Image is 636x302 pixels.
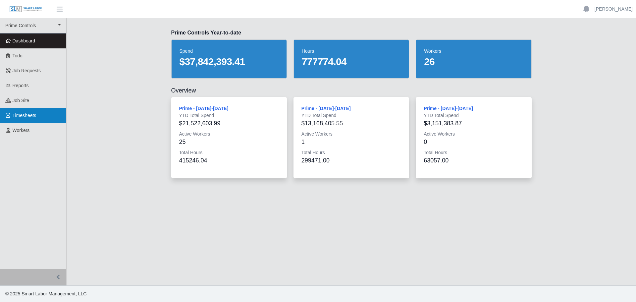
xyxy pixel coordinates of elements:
[301,137,401,147] div: 1
[301,131,401,137] dt: Active Workers
[13,113,36,118] span: Timesheets
[13,98,29,103] span: job site
[180,48,279,54] dt: spend
[171,29,532,37] h3: Prime Controls Year-to-date
[179,119,279,128] div: $21,522,603.99
[424,137,523,147] div: 0
[13,68,41,73] span: Job Requests
[301,119,401,128] div: $13,168,405.55
[302,48,401,54] dt: hours
[424,119,523,128] div: $3,151,383.87
[424,56,523,68] dd: 26
[179,156,279,165] div: 415246.04
[9,6,42,13] img: SLM Logo
[424,48,523,54] dt: workers
[179,106,229,111] a: Prime - [DATE]-[DATE]
[13,53,23,58] span: Todo
[302,56,401,68] dd: 777774.04
[5,291,86,296] span: © 2025 Smart Labor Management, LLC
[13,83,29,88] span: Reports
[13,38,35,43] span: Dashboard
[179,112,279,119] dt: YTD Total Spend
[301,149,401,156] dt: Total Hours
[424,149,523,156] dt: Total Hours
[179,137,279,147] div: 25
[424,131,523,137] dt: Active Workers
[179,131,279,137] dt: Active Workers
[179,149,279,156] dt: Total Hours
[424,106,473,111] a: Prime - [DATE]-[DATE]
[301,112,401,119] dt: YTD Total Spend
[171,87,532,94] h2: Overview
[180,56,279,68] dd: $37,842,393.41
[301,106,351,111] a: Prime - [DATE]-[DATE]
[301,156,401,165] div: 299471.00
[595,6,633,13] a: [PERSON_NAME]
[424,112,523,119] dt: YTD Total Spend
[424,156,523,165] div: 63057.00
[13,128,30,133] span: Workers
